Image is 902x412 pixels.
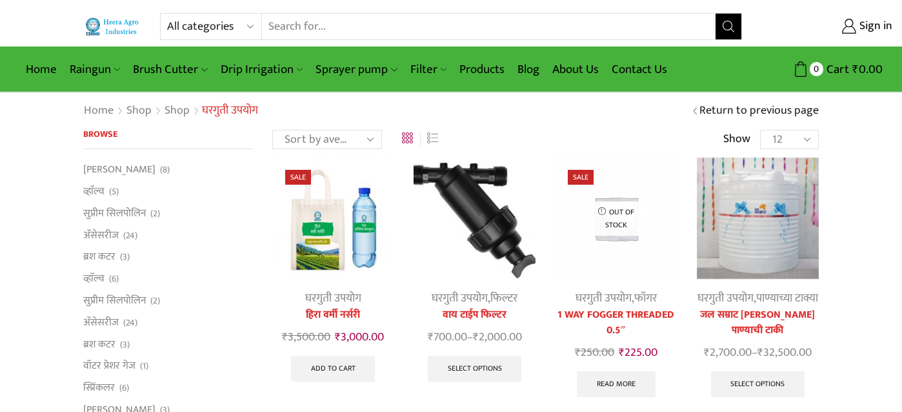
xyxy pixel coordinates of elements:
[723,131,750,148] span: Show
[575,343,614,362] bdi: 250.00
[428,327,434,347] span: ₹
[711,371,805,397] a: Select options for “जल सम्राट फॉमवाली पाण्याची टाकी”
[619,343,625,362] span: ₹
[140,360,148,373] span: (1)
[202,104,258,118] h1: घरगुती उपयोग
[511,54,546,85] a: Blog
[126,103,152,119] a: Shop
[63,54,126,85] a: Raingun
[473,327,479,347] span: ₹
[83,246,115,268] a: ब्रश कटर
[575,343,581,362] span: ₹
[453,54,511,85] a: Products
[555,290,677,307] div: ,
[120,338,130,351] span: (3)
[83,127,117,141] span: Browse
[414,307,536,323] a: वाय टाईप फिल्टर
[83,181,105,203] a: व्हाॅल्व
[586,201,647,236] p: Out of stock
[109,273,119,285] span: (6)
[704,343,710,362] span: ₹
[282,327,288,347] span: ₹
[285,170,311,185] span: Sale
[83,268,105,290] a: व्हाॅल्व
[414,329,536,346] span: –
[19,54,63,85] a: Home
[404,54,453,85] a: Filter
[164,103,190,119] a: Shop
[810,62,823,76] span: 0
[83,289,146,311] a: सुप्रीम सिलपोलिन
[262,14,716,39] input: Search for...
[546,54,605,85] a: About Us
[150,294,160,307] span: (2)
[83,311,119,333] a: अ‍ॅसेसरीज
[697,157,819,279] img: Jal Samrat Foam Based Water Storage Tank
[160,163,170,176] span: (8)
[335,327,384,347] bdi: 3,000.00
[761,15,892,38] a: Sign in
[335,327,341,347] span: ₹
[83,224,119,246] a: अ‍ॅसेसरीज
[150,207,160,220] span: (2)
[555,157,677,279] img: Placeholder
[83,355,135,377] a: वॉटर प्रेशर गेज
[414,290,536,307] div: ,
[568,170,594,185] span: Sale
[119,382,129,395] span: (6)
[757,343,763,362] span: ₹
[697,344,819,362] span: –
[414,157,536,279] img: Y-Type-Filter
[123,316,137,329] span: (24)
[83,377,115,399] a: स्प्रिंकलर
[856,18,892,35] span: Sign in
[120,251,130,263] span: (3)
[126,54,214,85] a: Brush Cutter
[755,57,883,81] a: 0 Cart ₹0.00
[757,343,812,362] bdi: 32,500.00
[272,157,394,279] img: हिरा वर्मी नर्सरी
[305,289,361,308] a: घरगुती उपयोग
[756,289,818,308] a: पाण्याच्या टाक्या
[272,307,394,323] a: हिरा वर्मी नर्सरी
[619,343,657,362] bdi: 225.00
[852,59,859,79] span: ₹
[428,327,467,347] bdi: 700.00
[272,130,382,149] select: Shop order
[473,327,522,347] bdi: 2,000.00
[490,289,517,308] a: फिल्टर
[576,289,632,308] a: घरगुती उपयोग
[577,371,656,397] a: Read more about “1 WAY FOGGER THREADED 0.5"”
[123,229,137,242] span: (24)
[716,14,741,39] button: Search button
[83,162,155,180] a: [PERSON_NAME]
[699,103,819,119] a: Return to previous page
[83,103,114,119] a: Home
[704,343,752,362] bdi: 2,700.00
[309,54,403,85] a: Sprayer pump
[291,356,376,382] a: Add to cart: “हिरा वर्मी नर्सरी”
[428,356,522,382] a: Select options for “वाय टाईप फिल्टर”
[214,54,309,85] a: Drip Irrigation
[697,290,819,307] div: ,
[823,61,849,78] span: Cart
[605,54,674,85] a: Contact Us
[83,333,115,355] a: ब्रश कटर
[432,289,488,308] a: घरगुती उपयोग
[109,185,119,198] span: (5)
[852,59,883,79] bdi: 0.00
[83,202,146,224] a: सुप्रीम सिलपोलिन
[634,289,657,308] a: फॉगर
[697,307,819,338] a: जल सम्राट [PERSON_NAME] पाण्याची टाकी
[697,289,754,308] a: घरगुती उपयोग
[282,327,330,347] bdi: 3,500.00
[83,103,258,119] nav: Breadcrumb
[555,307,677,338] a: 1 WAY FOGGER THREADED 0.5″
